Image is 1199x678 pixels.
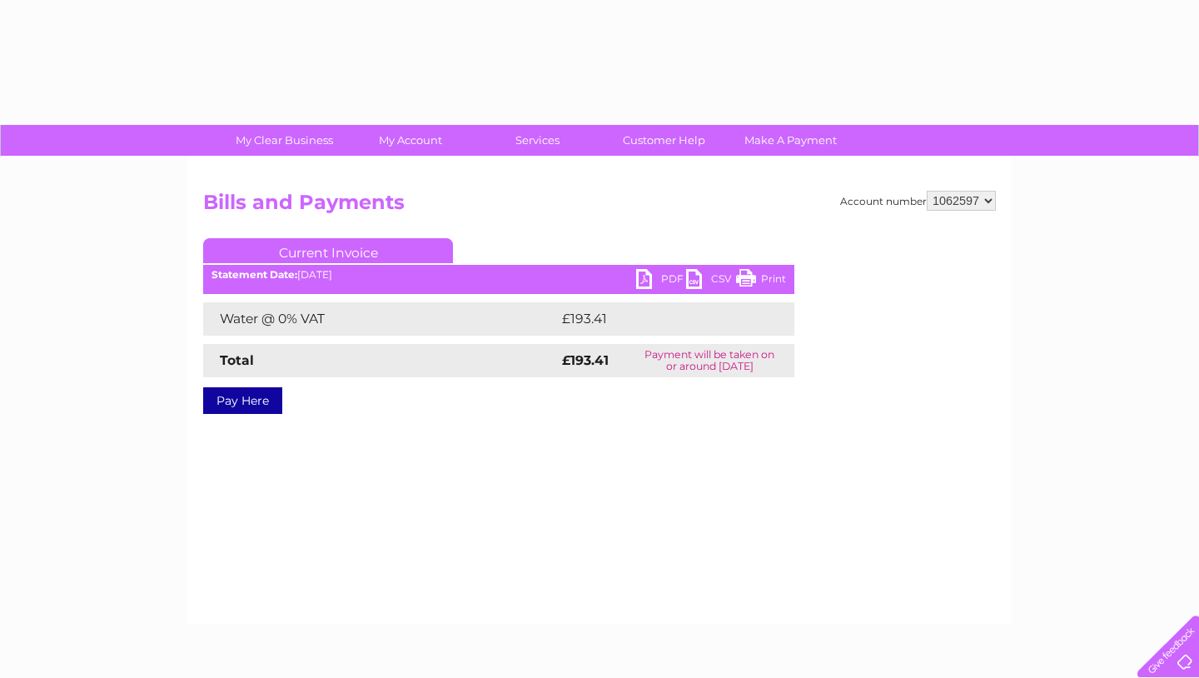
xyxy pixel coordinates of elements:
a: Print [736,269,786,293]
h2: Bills and Payments [203,191,996,222]
a: Current Invoice [203,238,453,263]
a: PDF [636,269,686,293]
td: Water @ 0% VAT [203,302,558,336]
a: Services [469,125,606,156]
div: Account number [840,191,996,211]
a: My Account [342,125,480,156]
td: Payment will be taken on or around [DATE] [625,344,794,377]
a: My Clear Business [216,125,353,156]
a: Pay Here [203,387,282,414]
a: Make A Payment [722,125,859,156]
strong: £193.41 [562,352,609,368]
td: £193.41 [558,302,763,336]
a: Customer Help [595,125,733,156]
strong: Total [220,352,254,368]
b: Statement Date: [211,268,297,281]
div: [DATE] [203,269,794,281]
a: CSV [686,269,736,293]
